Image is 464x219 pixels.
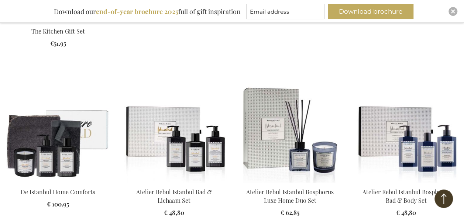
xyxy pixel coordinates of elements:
[164,208,184,216] span: € 48,80
[51,4,244,19] div: Download our full of gift inspiration
[6,79,110,182] img: The Istanbul Home Comforts
[238,79,342,182] img: Atelier Rebul Istanbul Bosphorus Luxury Home Duo Set
[122,178,226,185] a: Atelier Rebul Istanbul Bath & Body Set
[6,178,110,185] a: The Istanbul Home Comforts
[31,27,85,35] a: The Kitchen Gift Set
[246,4,324,19] input: Email address
[396,208,416,216] span: € 48,80
[47,200,69,208] span: € 100,95
[246,188,334,204] a: Atelier Rebul Istanbul Bosphorus Luxe Home Duo Set
[96,7,178,16] b: end-of-year brochure 2025
[246,4,326,21] form: marketing offers and promotions
[354,79,458,182] img: Atelier Rebul Istanbul Bosphorus
[451,9,455,14] img: Close
[328,4,413,19] button: Download brochure
[6,18,110,25] a: The Kitchen Gift Set
[122,79,226,182] img: Atelier Rebul Istanbul Bath & Body Set
[50,39,66,47] span: €51.95
[136,188,212,204] a: Atelier Rebul Istanbul Bad & Lichaam Set
[238,178,342,185] a: Atelier Rebul Istanbul Bosphorus Luxury Home Duo Set
[362,188,450,204] a: Atelier Rebul Istanbul Bosphorus Bad & Body Set
[21,188,95,195] a: De Istanbul Home Comforts
[448,7,457,16] div: Close
[354,178,458,185] a: Atelier Rebul Istanbul Bosphorus
[281,208,299,216] span: € 62,85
